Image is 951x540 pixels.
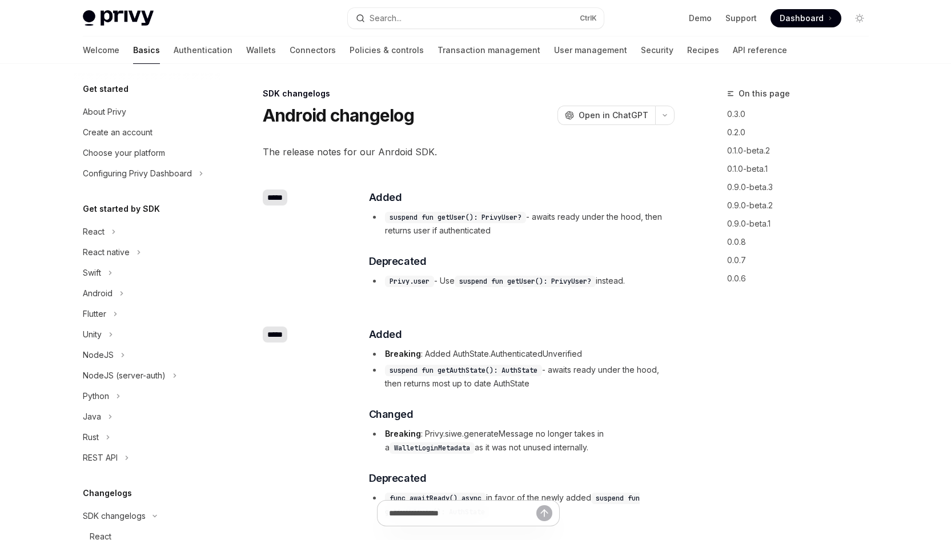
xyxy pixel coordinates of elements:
code: WalletLoginMetadata [390,442,475,454]
a: User management [554,37,627,64]
div: Choose your platform [83,146,165,160]
span: Deprecated [369,470,427,486]
div: Unity [83,328,102,341]
button: Toggle SDK changelogs section [74,506,220,526]
a: Authentication [174,37,232,64]
span: Deprecated [369,253,427,269]
strong: Breaking [385,429,421,438]
span: Added [369,190,402,205]
code: suspend fun getAuthState(): AuthState [385,365,542,376]
div: Create an account [83,126,153,139]
h5: Changelogs [83,486,132,500]
div: Configuring Privy Dashboard [83,167,192,180]
div: React [83,225,105,239]
button: Toggle dark mode [850,9,869,27]
code: func awaitReady() async [385,493,486,504]
a: 0.9.0-beta.3 [727,178,878,196]
a: 0.1.0-beta.2 [727,142,878,160]
a: API reference [733,37,787,64]
code: suspend fun getUser(): PrivyUser? [385,212,526,223]
span: Ctrl K [580,14,597,23]
button: Open search [348,8,604,29]
button: Open in ChatGPT [557,106,655,125]
span: Open in ChatGPT [579,110,648,121]
button: Toggle Swift section [74,263,220,283]
button: Toggle React section [74,221,220,242]
div: Flutter [83,307,106,321]
h1: Android changelog [263,105,414,126]
div: NodeJS (server-auth) [83,369,166,382]
span: Added [369,327,402,342]
button: Toggle NodeJS (server-auth) section [74,365,220,386]
button: Toggle Flutter section [74,304,220,324]
span: Changed [369,406,414,422]
a: 0.2.0 [727,123,878,142]
a: 0.9.0-beta.2 [727,196,878,215]
button: Toggle Unity section [74,324,220,345]
a: Support [725,13,757,24]
h5: Get started by SDK [83,202,160,216]
a: 0.9.0-beta.1 [727,215,878,233]
a: 0.3.0 [727,105,878,123]
li: : Added AuthState.AuthenticatedUnverified [369,347,673,361]
button: Toggle React native section [74,242,220,263]
div: Java [83,410,101,424]
button: Send message [536,505,552,521]
div: SDK changelogs [263,88,675,99]
button: Toggle Java section [74,406,220,427]
a: Transaction management [438,37,540,64]
button: Toggle Python section [74,386,220,406]
li: - Use instead. [369,274,673,288]
div: SDK changelogs [83,509,146,523]
a: 0.0.7 [727,251,878,269]
a: 0.0.6 [727,269,878,288]
a: Connectors [290,37,336,64]
li: - awaits ready under the hood, then returns most up to date AuthState [369,363,673,390]
a: Wallets [246,37,276,64]
li: in favor of the newly added [369,491,673,518]
div: React native [83,245,130,259]
code: suspend fun getUser(): PrivyUser? [455,276,596,287]
a: Demo [689,13,712,24]
a: Recipes [687,37,719,64]
a: Security [641,37,673,64]
span: The release notes for our Anrdoid SDK. [263,144,675,160]
a: Dashboard [771,9,841,27]
strong: Breaking [385,349,421,358]
a: About Privy [74,102,220,122]
h5: Get started [83,82,129,96]
input: Ask a question... [389,501,536,526]
span: Dashboard [780,13,824,24]
a: Choose your platform [74,143,220,163]
li: - awaits ready under the hood, then returns user if authenticated [369,210,673,237]
a: Welcome [83,37,119,64]
div: Rust [83,430,99,444]
div: About Privy [83,105,126,119]
div: Swift [83,266,101,280]
code: Privy.user [385,276,434,287]
button: Toggle Android section [74,283,220,304]
a: 0.0.8 [727,233,878,251]
button: Toggle NodeJS section [74,345,220,365]
button: Toggle Configuring Privy Dashboard section [74,163,220,184]
button: Toggle REST API section [74,448,220,468]
button: Toggle Rust section [74,427,220,448]
div: Search... [370,11,402,25]
div: Python [83,389,109,403]
a: Create an account [74,122,220,143]
li: : Privy.siwe.generateMessage no longer takes in a as it was not unused internally. [369,427,673,454]
div: NodeJS [83,348,114,362]
span: On this page [739,87,790,100]
a: Policies & controls [350,37,424,64]
a: Basics [133,37,160,64]
div: Android [83,287,113,300]
div: REST API [83,451,118,465]
img: light logo [83,10,154,26]
a: 0.1.0-beta.1 [727,160,878,178]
